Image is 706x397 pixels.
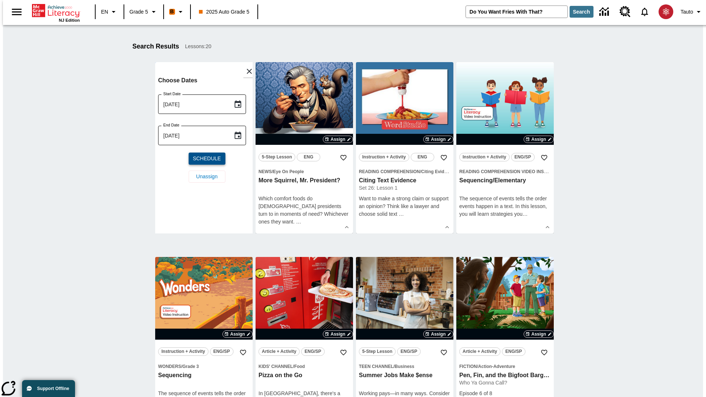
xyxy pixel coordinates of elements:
[459,364,477,369] span: Fiction
[442,222,453,233] button: Show Details
[423,330,453,338] button: Assign Choose Dates
[230,331,245,337] span: Assign
[101,8,108,16] span: EN
[258,195,350,226] div: Which comfort foods do [DEMOGRAPHIC_DATA] presidents turn to in moments of need? Whichever ones t...
[158,75,256,86] h6: Choose Dates
[297,153,320,161] button: ENG
[193,155,221,162] span: Schedule
[359,362,450,370] span: Topic: Teen Channel/Business
[189,171,225,183] button: Unassign
[502,347,525,356] button: ENG/SP
[304,348,321,355] span: ENG/SP
[635,2,654,21] a: Notifications
[323,136,353,143] button: Assign Choose Dates
[418,153,427,161] span: ENG
[272,169,273,174] span: /
[163,91,181,97] label: Start Date
[459,347,500,356] button: Article + Activity
[304,153,313,161] span: ENG
[236,346,250,359] button: Add to Favorites
[258,362,350,370] span: Topic: Kids' Channel/Food
[524,330,554,338] button: Assign Choose Dates
[256,62,353,233] div: lesson details
[437,151,450,164] button: Add to Favorites
[158,372,250,379] h3: Sequencing
[520,211,523,217] span: u
[129,8,148,16] span: Grade 5
[478,364,515,369] span: Action-Adventure
[337,151,350,164] button: Add to Favorites
[258,364,293,369] span: Kids' Channel
[356,62,453,233] div: lesson details
[32,3,80,18] a: Home
[258,169,272,174] span: News
[505,348,522,355] span: ENG/SP
[459,372,551,379] h3: Pen, Fin, and the Bigfoot Bargain: Episode 6
[341,222,352,233] button: Show Details
[294,364,305,369] span: Food
[431,136,446,143] span: Assign
[158,364,181,369] span: Wonders
[511,153,535,161] button: ENG/SP
[158,75,256,189] div: Choose date
[189,153,225,165] button: Schedule
[258,153,295,161] button: 5-Step Lesson
[542,222,553,233] button: Show Details
[258,168,350,175] span: Topic: News/Eye On People
[531,331,546,337] span: Assign
[331,136,345,143] span: Assign
[459,169,567,174] span: Reading Comprehension Video Instruction
[359,153,409,161] button: Instruction + Activity
[158,347,208,356] button: Instruction + Activity
[132,43,179,50] h1: Search Results
[199,8,250,16] span: 2025 Auto Grade 5
[273,169,304,174] span: Eye On People
[466,6,567,18] input: search field
[397,347,421,356] button: ENG/SP
[158,94,228,114] input: MMMM-DD-YYYY
[359,347,396,356] button: 5-Step Lesson
[421,169,454,174] span: Citing Evidence
[258,177,350,185] h3: More Squirrel, Mr. President?
[262,153,292,161] span: 5-Step Lesson
[459,362,551,370] span: Topic: Fiction/Action-Adventure
[231,97,245,112] button: Choose date, selected date is Aug 18, 2025
[393,364,395,369] span: /
[262,348,296,355] span: Article + Activity
[196,173,217,180] span: Unassign
[463,153,506,161] span: Instruction + Activity
[523,211,528,217] span: …
[331,331,345,337] span: Assign
[524,136,554,143] button: Assign Choose Dates
[181,364,182,369] span: /
[182,364,199,369] span: Grade 3
[210,347,233,356] button: ENG/SP
[362,348,392,355] span: 5-Step Lesson
[126,5,161,18] button: Grade: Grade 5, Select a grade
[258,372,350,379] h3: Pizza on the Go
[477,364,478,369] span: /
[514,153,531,161] span: ENG/SP
[538,346,551,359] button: Add to Favorites
[161,348,205,355] span: Instruction + Activity
[423,136,453,143] button: Assign Choose Dates
[166,5,188,18] button: Boost Class color is orange. Change class color
[395,364,414,369] span: Business
[459,195,551,218] div: The sequence of events tells the order events happen in a text. In this lesson, you will learn st...
[231,128,245,143] button: Choose date, selected date is Aug 18, 2025
[399,211,404,217] span: …
[678,5,706,18] button: Profile/Settings
[296,219,301,225] span: …
[359,364,393,369] span: Teen Channel
[170,7,174,16] span: B
[158,126,228,145] input: MMMM-DD-YYYY
[654,2,678,21] button: Select a new avatar
[570,6,593,18] button: Search
[301,347,325,356] button: ENG/SP
[158,362,250,370] span: Topic: Wonders/Grade 3
[155,62,253,233] div: lesson details
[531,136,546,143] span: Assign
[258,347,300,356] button: Article + Activity
[213,348,230,355] span: ENG/SP
[337,346,350,359] button: Add to Favorites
